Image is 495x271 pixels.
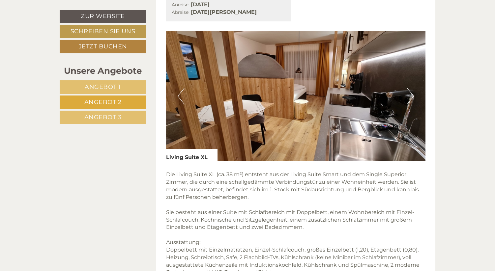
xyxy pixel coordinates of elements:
[5,18,122,38] div: Guten Tag, wie können wir Ihnen helfen?
[84,98,122,106] span: Angebot 2
[10,19,118,24] div: Hotel Mondschein
[172,2,189,7] small: Anreise:
[166,149,218,161] div: Living Suite XL
[191,1,210,8] b: [DATE]
[84,114,122,121] span: Angebot 3
[178,88,185,104] button: Previous
[60,25,146,38] a: Schreiben Sie uns
[191,9,257,15] b: [DATE][PERSON_NAME]
[172,10,189,15] small: Abreise:
[85,83,121,91] span: Angebot 1
[166,31,426,161] img: image
[60,10,146,23] a: Zur Website
[212,172,260,185] button: Senden
[407,88,414,104] button: Next
[114,5,146,16] div: Montag
[60,40,146,53] a: Jetzt buchen
[10,32,118,37] small: 22:29
[60,65,146,77] div: Unsere Angebote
